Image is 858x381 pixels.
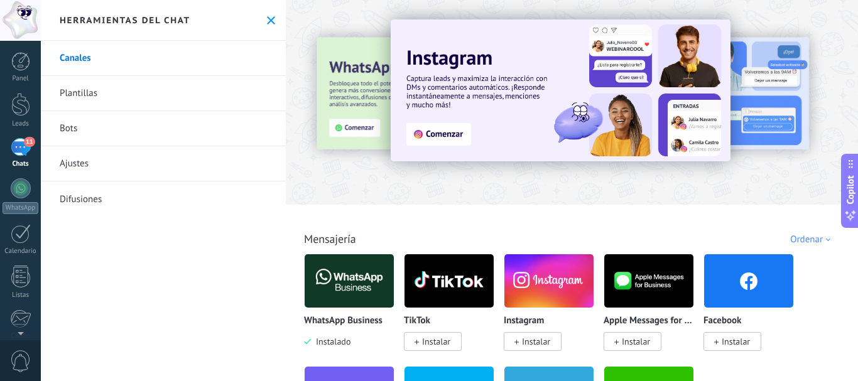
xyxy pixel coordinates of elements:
img: logo_main.png [305,250,394,311]
img: facebook.png [704,250,793,311]
span: Copilot [844,175,857,204]
span: Instalar [522,336,550,347]
div: Apple Messages for Business [604,254,703,366]
p: Instagram [504,316,544,326]
a: Plantillas [41,76,286,111]
span: Instalado [311,336,350,347]
p: WhatsApp Business [304,316,383,326]
h2: Herramientas del chat [60,14,190,26]
div: Instagram [504,254,604,366]
div: WhatsApp [3,202,38,214]
a: Bots [41,111,286,146]
span: Instalar [622,336,650,347]
p: Apple Messages for Business [604,316,694,326]
a: Ajustes [41,146,286,181]
div: Chats [3,160,39,168]
div: Facebook [703,254,803,366]
span: 11 [24,137,35,147]
img: Slide 1 [391,19,730,161]
p: Facebook [703,316,741,326]
div: Ordenar [790,233,835,245]
a: Canales [41,41,286,76]
a: Difusiones [41,181,286,217]
img: instagram.png [504,250,594,311]
span: Instalar [722,336,750,347]
div: TikTok [404,254,504,366]
div: Panel [3,75,39,83]
div: Leads [3,120,39,128]
div: Listas [3,291,39,299]
div: Calendario [3,247,39,255]
span: Instalar [422,336,450,347]
img: logo_main.png [604,250,693,311]
img: logo_main.png [405,250,494,311]
p: TikTok [404,316,430,326]
div: WhatsApp Business [304,254,404,366]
